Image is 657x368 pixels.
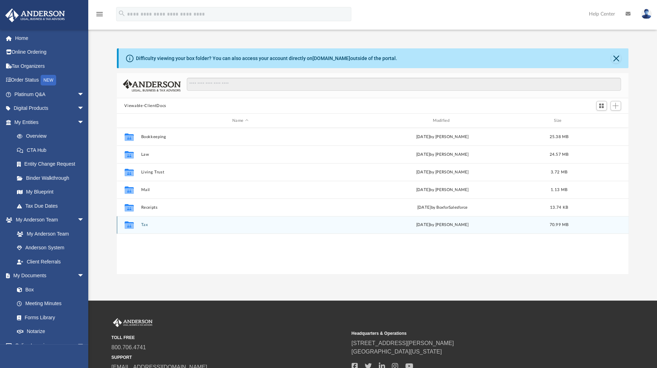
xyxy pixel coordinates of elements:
[343,222,542,228] div: by [PERSON_NAME]
[5,101,95,115] a: Digital Productsarrow_drop_down
[549,153,568,156] span: 24.57 MB
[10,199,95,213] a: Tax Due Dates
[596,101,607,111] button: Switch to Grid View
[41,75,56,85] div: NEW
[141,135,340,139] button: Bookkeeping
[312,55,350,61] a: [DOMAIN_NAME]
[10,310,88,325] a: Forms Library
[141,118,340,124] div: Name
[5,338,91,352] a: Online Learningarrow_drop_down
[611,53,621,63] button: Close
[141,152,340,157] button: Law
[551,188,567,192] span: 1.13 MB
[551,170,567,174] span: 3.72 MB
[118,10,126,17] i: search
[120,118,137,124] div: id
[3,8,67,22] img: Anderson Advisors Platinum Portal
[112,354,347,361] small: SUPPORT
[10,255,91,269] a: Client Referrals
[141,188,340,192] button: Mail
[5,59,95,73] a: Tax Organizers
[5,73,95,88] a: Order StatusNEW
[77,213,91,227] span: arrow_drop_down
[641,9,652,19] img: User Pic
[10,129,95,143] a: Overview
[141,170,340,174] button: Living Trust
[10,325,91,339] a: Notarize
[77,269,91,283] span: arrow_drop_down
[77,115,91,130] span: arrow_drop_down
[5,31,95,45] a: Home
[352,330,587,337] small: Headquarters & Operations
[117,128,629,274] div: grid
[112,334,347,341] small: TOLL FREE
[352,340,454,346] a: [STREET_ADDRESS][PERSON_NAME]
[545,118,573,124] div: Size
[10,297,91,311] a: Meeting Minutes
[112,344,146,350] a: 800.706.4741
[10,283,88,297] a: Box
[10,185,91,199] a: My Blueprint
[5,87,95,101] a: Platinum Q&Aarrow_drop_down
[77,87,91,102] span: arrow_drop_down
[95,10,104,18] i: menu
[112,318,154,327] img: Anderson Advisors Platinum Portal
[141,205,340,210] button: Receipts
[343,187,542,193] div: [DATE] by [PERSON_NAME]
[343,134,542,140] div: [DATE] by [PERSON_NAME]
[10,241,91,255] a: Anderson System
[576,118,626,124] div: id
[77,101,91,116] span: arrow_drop_down
[5,45,95,59] a: Online Ordering
[343,118,542,124] div: Modified
[10,157,95,171] a: Entity Change Request
[549,135,568,139] span: 25.38 MB
[10,227,88,241] a: My Anderson Team
[10,143,95,157] a: CTA Hub
[416,223,430,227] span: [DATE]
[343,152,542,158] div: [DATE] by [PERSON_NAME]
[343,204,542,211] div: [DATE] by BoxforSalesforce
[77,338,91,353] span: arrow_drop_down
[610,101,621,111] button: Add
[343,169,542,176] div: [DATE] by [PERSON_NAME]
[549,223,568,227] span: 70.99 MB
[5,269,91,283] a: My Documentsarrow_drop_down
[5,213,91,227] a: My Anderson Teamarrow_drop_down
[136,55,397,62] div: Difficulty viewing your box folder? You can also access your account directly on outside of the p...
[352,349,442,355] a: [GEOGRAPHIC_DATA][US_STATE]
[5,115,95,129] a: My Entitiesarrow_drop_down
[550,206,568,209] span: 13.74 KB
[95,13,104,18] a: menu
[141,222,340,227] button: Tax
[124,103,166,109] button: Viewable-ClientDocs
[10,171,95,185] a: Binder Walkthrough
[187,78,621,91] input: Search files and folders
